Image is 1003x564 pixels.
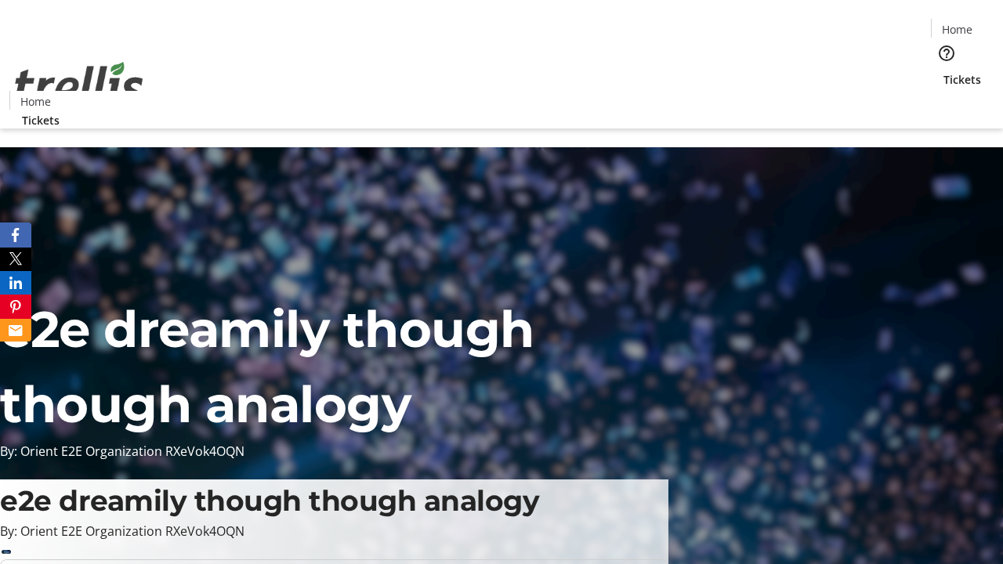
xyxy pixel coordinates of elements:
[931,71,994,88] a: Tickets
[932,21,982,38] a: Home
[22,112,60,128] span: Tickets
[931,38,962,69] button: Help
[10,93,60,110] a: Home
[20,93,51,110] span: Home
[942,21,972,38] span: Home
[931,88,962,119] button: Cart
[9,112,72,128] a: Tickets
[9,45,149,123] img: Orient E2E Organization RXeVok4OQN's Logo
[943,71,981,88] span: Tickets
